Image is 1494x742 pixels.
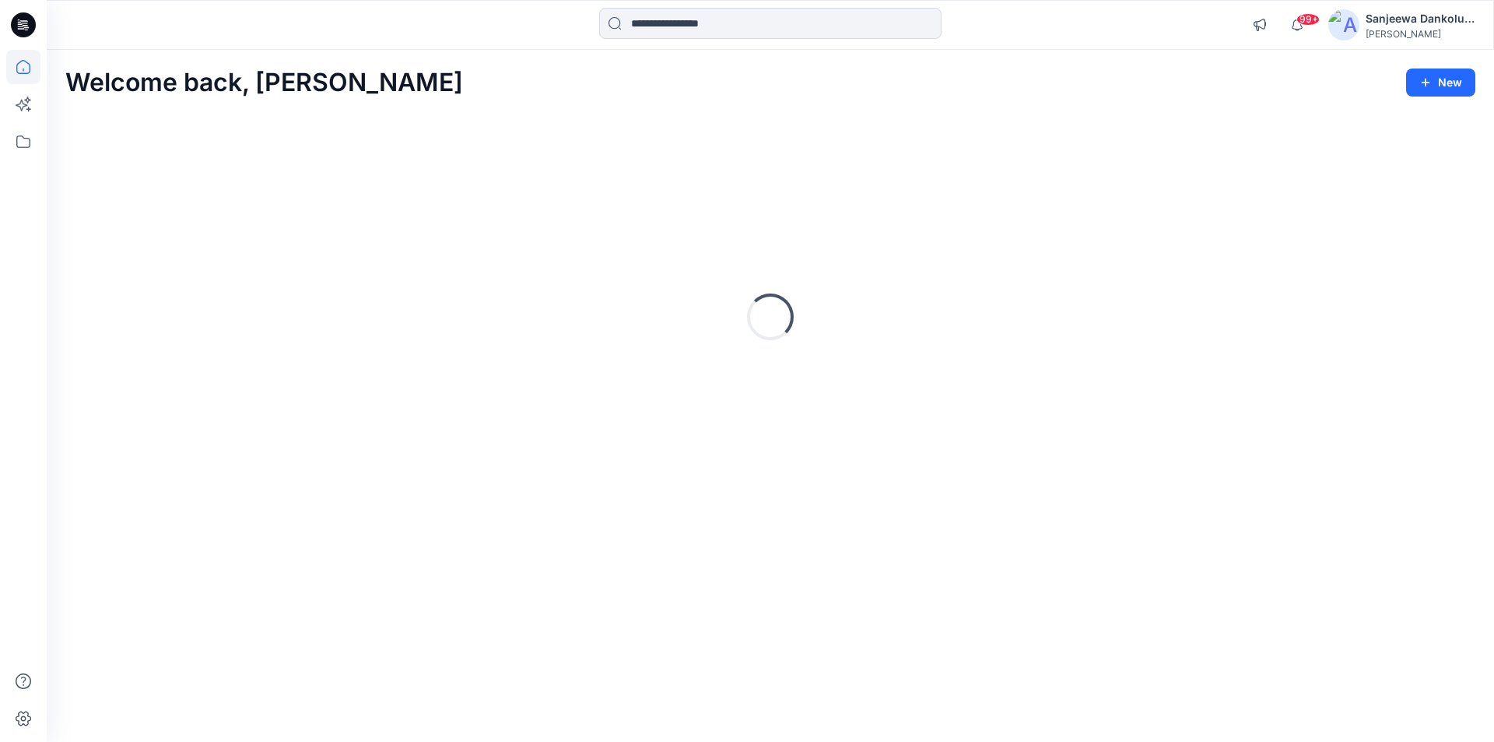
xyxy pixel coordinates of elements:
[65,69,463,97] h2: Welcome back, [PERSON_NAME]
[1406,69,1475,97] button: New
[1328,9,1359,40] img: avatar
[1366,28,1475,40] div: [PERSON_NAME]
[1296,13,1320,26] span: 99+
[1366,9,1475,28] div: Sanjeewa Dankoluwage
